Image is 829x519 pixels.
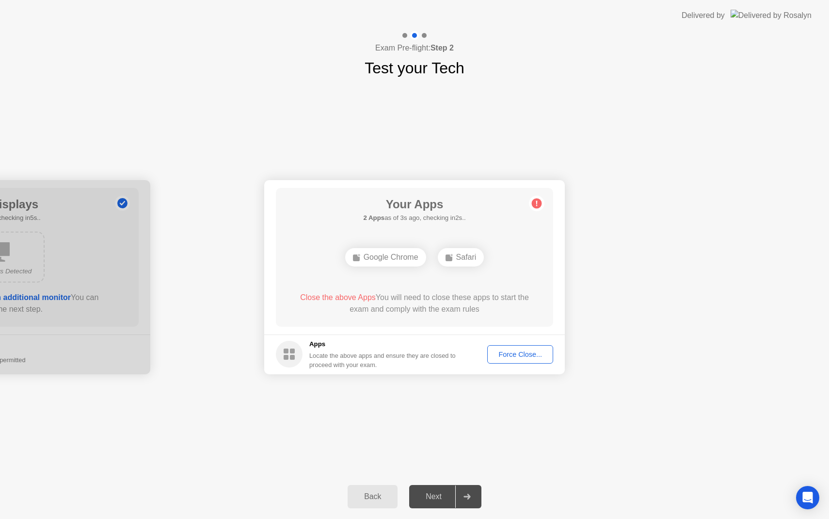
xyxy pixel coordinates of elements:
[351,492,395,501] div: Back
[438,248,484,267] div: Safari
[363,214,384,221] b: 2 Apps
[300,293,376,301] span: Close the above Apps
[412,492,455,501] div: Next
[487,345,553,364] button: Force Close...
[430,44,454,52] b: Step 2
[731,10,812,21] img: Delivered by Rosalyn
[309,351,456,369] div: Locate the above apps and ensure they are closed to proceed with your exam.
[409,485,481,508] button: Next
[363,196,465,213] h1: Your Apps
[796,486,819,509] div: Open Intercom Messenger
[345,248,426,267] div: Google Chrome
[348,485,398,508] button: Back
[363,213,465,223] h5: as of 3s ago, checking in2s..
[290,292,540,315] div: You will need to close these apps to start the exam and comply with the exam rules
[375,42,454,54] h4: Exam Pre-flight:
[682,10,725,21] div: Delivered by
[309,339,456,349] h5: Apps
[365,56,464,80] h1: Test your Tech
[491,351,550,358] div: Force Close...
